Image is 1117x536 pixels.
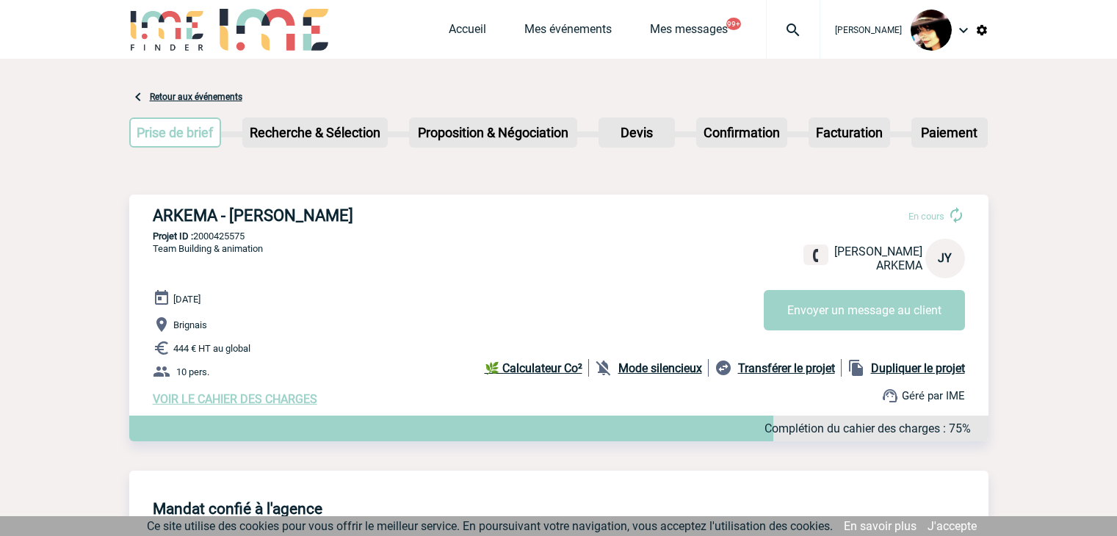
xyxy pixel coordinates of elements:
[726,18,741,30] button: 99+
[881,387,899,405] img: support.png
[908,211,944,222] span: En cours
[600,119,673,146] p: Devis
[129,231,988,242] p: 2000425575
[835,25,902,35] span: [PERSON_NAME]
[485,359,589,377] a: 🌿 Calculateur Co²
[244,119,386,146] p: Recherche & Sélection
[153,243,263,254] span: Team Building & animation
[176,366,209,377] span: 10 pers.
[485,361,582,375] b: 🌿 Calculateur Co²
[173,294,200,305] span: [DATE]
[153,206,593,225] h3: ARKEMA - [PERSON_NAME]
[938,251,952,265] span: JY
[173,343,250,354] span: 444 € HT au global
[913,119,986,146] p: Paiement
[153,231,193,242] b: Projet ID :
[698,119,786,146] p: Confirmation
[844,519,917,533] a: En savoir plus
[810,119,889,146] p: Facturation
[411,119,576,146] p: Proposition & Négociation
[449,22,486,43] a: Accueil
[871,361,965,375] b: Dupliquer le projet
[902,389,965,402] span: Géré par IME
[834,245,922,258] span: [PERSON_NAME]
[524,22,612,43] a: Mes événements
[928,519,977,533] a: J'accepte
[153,500,322,518] h4: Mandat confié à l'agence
[131,119,220,146] p: Prise de brief
[911,10,952,51] img: 101023-0.jpg
[809,249,823,262] img: fixe.png
[150,92,242,102] a: Retour aux événements
[153,392,317,406] a: VOIR LE CAHIER DES CHARGES
[650,22,728,43] a: Mes messages
[847,359,865,377] img: file_copy-black-24dp.png
[618,361,702,375] b: Mode silencieux
[764,290,965,330] button: Envoyer un message au client
[876,258,922,272] span: ARKEMA
[147,519,833,533] span: Ce site utilise des cookies pour vous offrir le meilleur service. En poursuivant votre navigation...
[173,319,207,330] span: Brignais
[129,9,206,51] img: IME-Finder
[738,361,835,375] b: Transférer le projet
